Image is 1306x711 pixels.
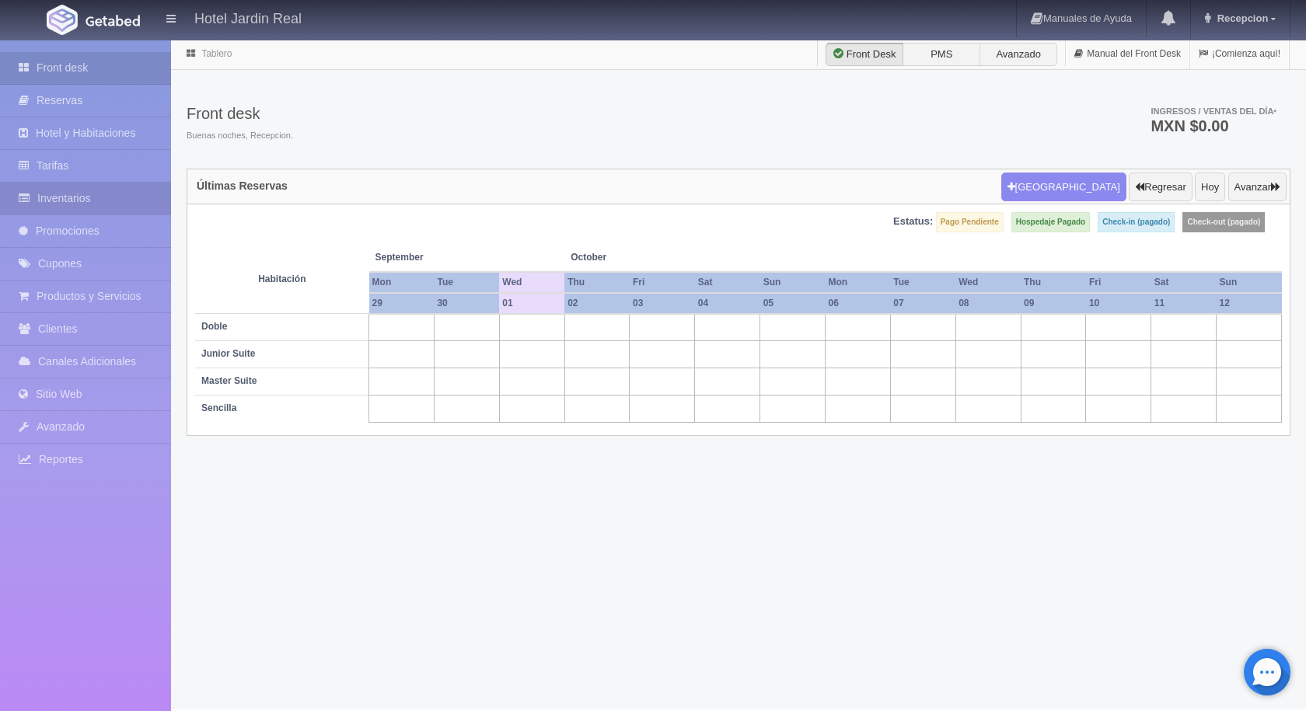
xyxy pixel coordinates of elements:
[760,272,826,293] th: Sun
[1129,173,1192,202] button: Regresar
[369,272,435,293] th: Mon
[434,293,499,314] th: 30
[826,272,891,293] th: Mon
[434,272,499,293] th: Tue
[499,272,564,293] th: Wed
[194,8,302,27] h4: Hotel Jardin Real
[1001,173,1126,202] button: [GEOGRAPHIC_DATA]
[1151,118,1276,134] h3: MXN $0.00
[1217,272,1282,293] th: Sun
[258,274,306,284] strong: Habitación
[1066,39,1189,69] a: Manual del Front Desk
[760,293,826,314] th: 05
[630,293,695,314] th: 03
[375,251,494,264] span: September
[197,180,288,192] h4: Últimas Reservas
[201,403,236,413] b: Sencilla
[903,43,980,66] label: PMS
[1021,272,1086,293] th: Thu
[826,293,891,314] th: 06
[979,43,1057,66] label: Avanzado
[695,272,760,293] th: Sat
[955,293,1021,314] th: 08
[1086,293,1151,314] th: 10
[1217,293,1282,314] th: 12
[201,348,255,359] b: Junior Suite
[893,214,933,229] label: Estatus:
[955,272,1021,293] th: Wed
[1021,293,1086,314] th: 09
[1182,212,1265,232] label: Check-out (pagado)
[890,272,955,293] th: Tue
[695,293,760,314] th: 04
[1190,39,1289,69] a: ¡Comienza aquí!
[369,293,435,314] th: 29
[187,105,293,122] h3: Front desk
[1151,106,1276,116] span: Ingresos / Ventas del día
[187,130,293,142] span: Buenas noches, Recepcion.
[571,251,689,264] span: October
[1011,212,1090,232] label: Hospedaje Pagado
[1086,272,1151,293] th: Fri
[201,48,232,59] a: Tablero
[1098,212,1175,232] label: Check-in (pagado)
[499,293,564,314] th: 01
[1151,272,1217,293] th: Sat
[826,43,903,66] label: Front Desk
[1228,173,1287,202] button: Avanzar
[201,321,227,332] b: Doble
[47,5,78,35] img: Getabed
[564,272,630,293] th: Thu
[564,293,630,314] th: 02
[86,15,140,26] img: Getabed
[1151,293,1217,314] th: 11
[201,375,257,386] b: Master Suite
[890,293,955,314] th: 07
[630,272,695,293] th: Fri
[1195,173,1225,202] button: Hoy
[936,212,1004,232] label: Pago Pendiente
[1213,12,1269,24] span: Recepcion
